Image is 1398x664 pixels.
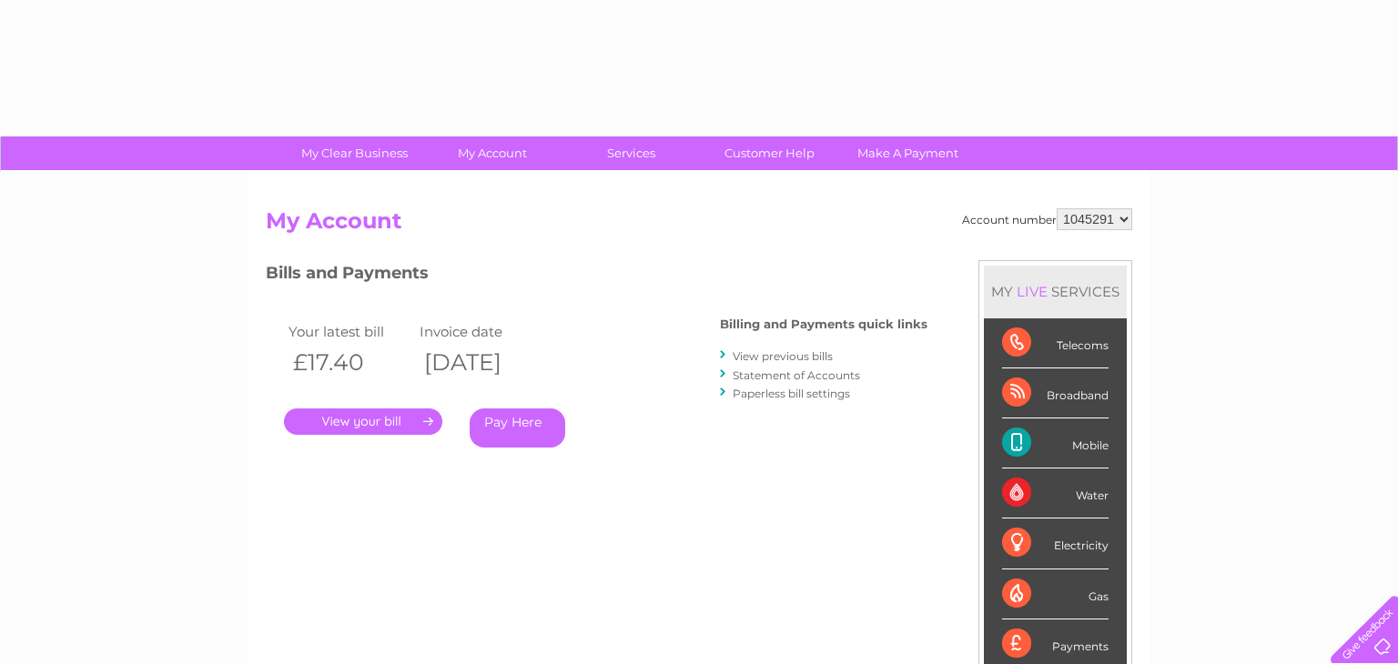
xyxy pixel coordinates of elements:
div: Broadband [1002,368,1109,418]
a: Pay Here [470,408,565,448]
div: Water [1002,468,1109,518]
a: Statement of Accounts [733,368,860,382]
div: Telecoms [1002,318,1109,368]
div: Mobile [1002,418,1109,468]
a: My Clear Business [279,136,430,170]
th: [DATE] [415,344,546,381]
div: Account number [962,208,1132,230]
h2: My Account [266,208,1132,243]
div: MY SERVICES [984,266,1127,317]
a: My Account [418,136,568,170]
td: Invoice date [415,319,546,344]
a: . [284,408,442,435]
h4: Billing and Payments quick links [720,317,927,331]
a: View previous bills [733,349,833,363]
a: Services [556,136,706,170]
td: Your latest bill [284,319,415,344]
th: £17.40 [284,344,415,381]
a: Paperless bill settings [733,387,850,400]
h3: Bills and Payments [266,260,927,292]
div: Gas [1002,569,1109,619]
div: Electricity [1002,518,1109,568]
a: Make A Payment [833,136,983,170]
div: LIVE [1013,283,1051,300]
a: Customer Help [694,136,845,170]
